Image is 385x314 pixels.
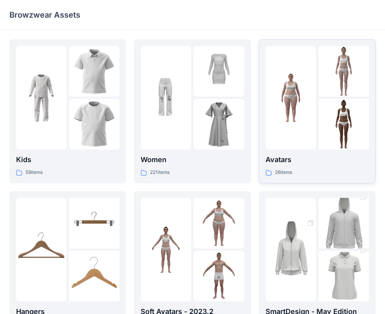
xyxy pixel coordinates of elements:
p: Women [141,154,244,165]
img: folder 3 [193,99,244,150]
p: Kids [16,154,119,165]
img: folder 3 [318,99,369,150]
a: folder 1folder 2folder 3Women221items [134,39,251,183]
img: folder 2 [193,198,244,248]
img: folder 1 [16,224,67,275]
img: folder 2 [193,46,244,97]
img: folder 2 [318,46,369,97]
img: folder 2 [69,46,119,97]
a: folder 1folder 2folder 3Avatars26items [259,39,376,183]
img: folder 1 [141,73,191,123]
img: folder 1 [141,224,191,275]
img: folder 3 [69,99,119,150]
img: folder 3 [193,251,244,301]
p: 221 items [150,168,170,177]
img: folder 2 [318,185,369,261]
img: folder 1 [266,73,316,123]
img: folder 1 [16,73,67,123]
a: folder 1folder 2folder 3Kids59items [9,39,126,183]
img: folder 3 [69,251,119,301]
p: Browzwear Assets [9,9,80,20]
p: Avatars [266,154,369,165]
p: 26 items [275,168,292,177]
p: 59 items [25,168,43,177]
img: folder 2 [69,198,119,248]
img: folder 1 [266,212,316,288]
